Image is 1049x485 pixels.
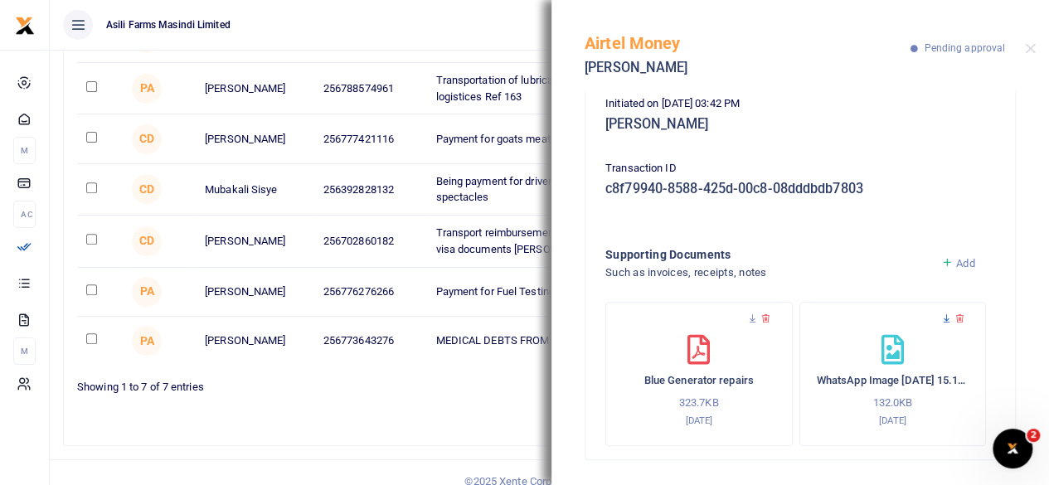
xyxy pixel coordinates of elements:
[817,395,969,412] p: 132.0KB
[799,302,987,446] div: WhatsApp Image 2025-08-15 at 15.12.10(2)
[196,268,314,317] td: [PERSON_NAME]
[100,17,237,32] span: Asili Farms Masindi Limited
[132,124,162,154] span: Constantine Dusenge
[817,374,969,387] h6: WhatsApp Image [DATE] 15.12.10(2)
[132,326,162,356] span: Pricillah Ankunda
[314,114,427,163] td: 256777421116
[132,277,162,307] span: Pricillah Ankunda
[426,114,761,163] td: Payment for goats meat inv 10262055 agilis properties
[132,226,162,256] span: Constantine Dusenge
[314,216,427,267] td: 256702860182
[1027,429,1040,442] span: 2
[993,429,1032,468] iframe: Intercom live chat
[605,160,995,177] p: Transaction ID
[941,257,975,269] a: Add
[585,60,911,76] h5: [PERSON_NAME]
[426,216,761,267] td: Transport reimbursement to lawyer [PERSON_NAME] processing visa documents [PERSON_NAME]
[15,16,35,36] img: logo-small
[956,257,974,269] span: Add
[196,317,314,365] td: [PERSON_NAME]
[314,268,427,317] td: 256776276266
[605,116,995,133] h5: [PERSON_NAME]
[314,317,427,365] td: 256773643276
[196,164,314,216] td: Mubakali Sisye
[132,74,162,104] span: Pricillah Ankunda
[924,42,1005,54] span: Pending approval
[426,63,761,114] td: Transportation of lubricants spares and Tyres by [PERSON_NAME] logistices Ref 163
[314,63,427,114] td: 256788574961
[13,137,36,164] li: M
[605,245,928,264] h4: Supporting Documents
[605,95,995,113] p: Initiated on [DATE] 03:42 PM
[132,174,162,204] span: Constantine Dusenge
[13,201,36,228] li: Ac
[585,33,911,53] h5: Airtel Money
[879,415,906,426] small: [DATE]
[605,302,793,446] div: Blue Generator repairs
[426,164,761,216] td: Being payment for driver Mubakali Eye checkup treatment and spectacles
[426,317,761,365] td: MEDICAL DEBTS FROM [GEOGRAPHIC_DATA] KIGUMBA
[623,374,775,387] h6: Blue Generator repairs
[623,395,775,412] p: 323.7KB
[314,164,427,216] td: 256392828132
[605,264,928,282] h4: Such as invoices, receipts, notes
[196,63,314,114] td: [PERSON_NAME]
[15,18,35,31] a: logo-small logo-large logo-large
[685,415,712,426] small: [DATE]
[77,370,543,395] div: Showing 1 to 7 of 7 entries
[196,216,314,267] td: [PERSON_NAME]
[1025,43,1036,54] button: Close
[426,268,761,317] td: Payment for Fuel Testing to Ministry of Energy
[13,337,36,365] li: M
[196,114,314,163] td: [PERSON_NAME]
[605,181,995,197] h5: c8f79940-8588-425d-00c8-08dddbdb7803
